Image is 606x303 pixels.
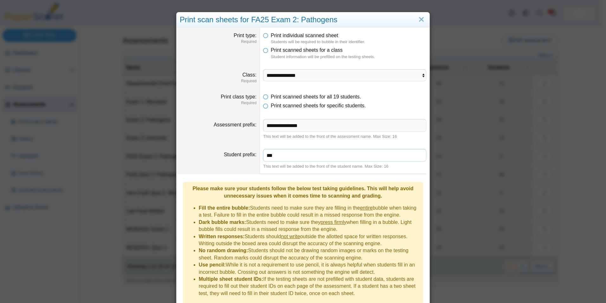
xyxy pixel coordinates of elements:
[360,205,373,211] u: entire
[271,103,366,108] span: Print scanned sheets for specific students.
[416,14,426,25] a: Close
[242,72,256,77] label: Class
[180,39,256,44] dfn: Required
[320,219,346,225] u: press firmly
[199,247,420,261] li: Students should not be drawing random images or marks on the testing sheet. Random marks could di...
[199,276,420,297] li: If the testing sheets are not prefilled with student data, students are required to fill out thei...
[221,94,256,99] label: Print class type
[199,233,420,247] li: Students should outside the allotted space for written responses. Writing outside the boxed area ...
[281,234,300,239] u: not write
[271,94,361,99] span: Print scanned sheets for all 19 students.
[263,164,426,169] div: This text will be added to the front of the student name. Max Size: 16
[214,122,256,127] label: Assessment prefix
[199,261,420,276] li: While it is not a requirement to use pencil, it is always helpful when students fill in an incorr...
[271,54,426,60] dfn: Student information will be prefilled on the testing sheets.
[199,205,250,211] b: Fill the entire bubble:
[199,219,420,233] li: Students need to make sure they when filling in a bubble. Light bubble fills could result in a mi...
[199,205,420,219] li: Students need to make sure they are filling in the bubble when taking a test. Failure to fill in ...
[199,234,245,239] b: Written responses:
[271,39,426,45] dfn: Students will be required to bubble in their identifier.
[199,276,263,282] b: Multiple sheet student IDs:
[271,47,343,53] span: Print scanned sheets for a class
[177,12,429,27] div: Print scan sheets for FA25 Exam 2: Pathogens
[180,100,256,106] dfn: Required
[234,33,256,38] label: Print type
[192,186,413,198] b: Please make sure your students follow the below test taking guidelines. This will help avoid unne...
[271,33,338,38] span: Print individual scanned sheet
[199,219,246,225] b: Dark bubble marks:
[224,152,256,157] label: Student prefix
[180,78,256,84] dfn: Required
[199,262,226,267] b: Use pencil:
[263,134,426,139] div: This text will be added to the front of the assessment name. Max Size: 16
[199,248,248,253] b: No random drawing:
